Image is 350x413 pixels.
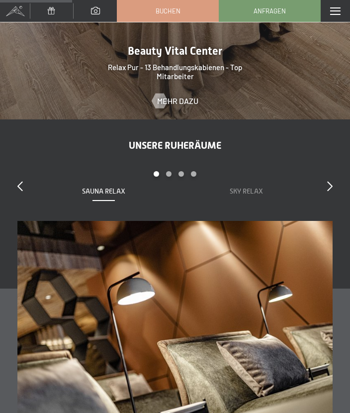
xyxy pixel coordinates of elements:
[230,187,263,195] span: Sky Relax
[156,6,180,15] span: Buchen
[166,171,172,177] div: Carousel Page 2
[254,6,286,15] span: Anfragen
[129,139,221,151] span: Unsere Ruheräume
[32,171,318,187] div: Carousel Pagination
[191,171,196,177] div: Carousel Page 4
[178,171,184,177] div: Carousel Page 3
[219,0,320,21] a: Anfragen
[154,171,159,177] div: Carousel Page 1 (Current Slide)
[157,96,198,106] span: Mehr dazu
[152,96,198,106] a: Mehr dazu
[82,187,125,195] span: Sauna Relax
[117,0,218,21] a: Buchen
